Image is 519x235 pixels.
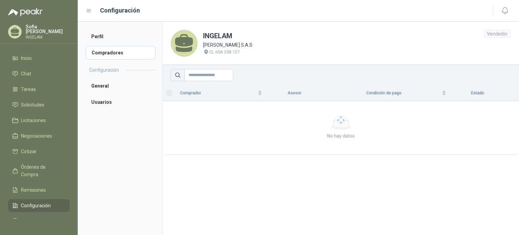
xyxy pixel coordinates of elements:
h1: Configuración [100,6,140,15]
span: Órdenes de Compra [21,163,63,178]
div: Vendedor [484,30,511,38]
p: [PERSON_NAME] S.A.S [203,41,252,49]
p: INGELAM [26,35,70,39]
a: General [86,79,155,93]
span: Chat [21,70,31,77]
a: Remisiones [8,184,70,196]
a: Solicitudes [8,98,70,111]
a: Usuarios [86,95,155,109]
a: Tareas [8,83,70,96]
a: Perfil [86,30,155,43]
a: Órdenes de Compra [8,161,70,181]
img: Logo peakr [8,8,43,16]
span: Negociaciones [21,132,52,140]
a: Cotizar [8,145,70,158]
span: Remisiones [21,186,46,194]
span: Cotizar [21,148,36,155]
a: Licitaciones [8,114,70,127]
span: Licitaciones [21,117,46,124]
a: Chat [8,67,70,80]
span: Solicitudes [21,101,44,109]
h2: Configuración [89,66,119,74]
a: Inicio [8,52,70,65]
a: Negociaciones [8,130,70,142]
span: Tareas [21,86,36,93]
p: Sofia [PERSON_NAME] [26,24,70,34]
h1: INGELAM [203,31,252,41]
span: Configuración [21,202,51,209]
p: CL 65A 23B 127 [209,49,240,55]
span: Manuales y ayuda [21,217,59,225]
a: Compradores [86,46,155,60]
span: Inicio [21,54,32,62]
a: Configuración [8,199,70,212]
a: Manuales y ayuda [8,215,70,228]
